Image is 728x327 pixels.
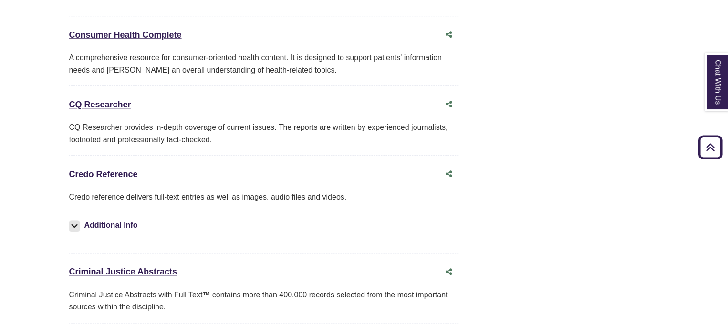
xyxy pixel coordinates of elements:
a: Back to Top [695,141,726,154]
button: Share this database [439,165,458,183]
button: Share this database [439,95,458,114]
button: Share this database [439,263,458,281]
a: Criminal Justice Abstracts [69,267,177,276]
div: Criminal Justice Abstracts with Full Text™ contains more than 400,000 records selected from the m... [69,289,458,313]
div: A comprehensive resource for consumer-oriented health content. It is designed to support patients... [69,52,458,76]
button: Share this database [439,26,458,44]
p: Credo reference delivers full-text entries as well as images, audio files and videos. [69,191,458,203]
a: CQ Researcher [69,100,131,109]
a: Credo Reference [69,169,137,179]
button: Additional Info [69,219,140,232]
div: CQ Researcher provides in-depth coverage of current issues. The reports are written by experience... [69,121,458,146]
a: Consumer Health Complete [69,30,181,40]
